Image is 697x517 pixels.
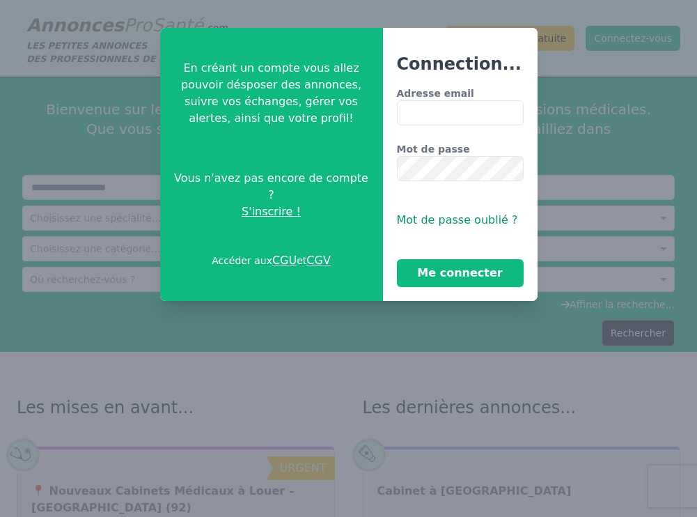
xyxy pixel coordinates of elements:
label: Adresse email [397,86,524,100]
p: Accéder aux et [212,252,331,269]
span: S'inscrire ! [242,203,301,220]
p: En créant un compte vous allez pouvoir désposer des annonces, suivre vos échanges, gérer vos aler... [171,60,372,127]
button: Me connecter [397,259,524,287]
a: CGV [306,254,331,267]
a: CGU [272,254,297,267]
span: Mot de passe oublié ? [397,213,518,226]
h3: Connection... [397,53,524,75]
label: Mot de passe [397,142,524,156]
span: Vous n'avez pas encore de compte ? [171,170,372,203]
